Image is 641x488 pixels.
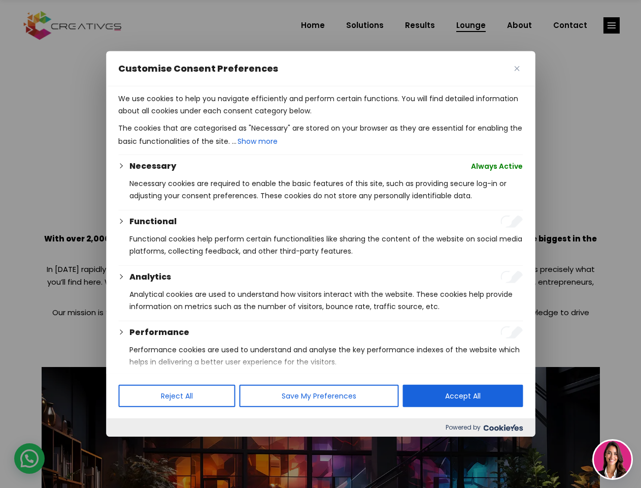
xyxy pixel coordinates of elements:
input: Enable Analytics [500,271,523,283]
p: Necessary cookies are required to enable the basic features of this site, such as providing secur... [129,177,523,202]
button: Reject All [118,385,235,407]
button: Close [511,63,523,75]
p: The cookies that are categorised as "Necessary" are stored on your browser as they are essential ... [118,122,523,148]
input: Enable Performance [500,326,523,339]
p: Functional cookies help perform certain functionalities like sharing the content of the website o... [129,233,523,257]
img: Cookieyes logo [483,424,523,431]
button: Show more [237,134,279,148]
div: Customise Consent Preferences [106,51,535,437]
button: Functional [129,216,177,228]
input: Enable Functional [500,216,523,228]
img: agent [594,441,631,478]
button: Analytics [129,271,171,283]
div: Powered by [106,418,535,437]
button: Performance [129,326,189,339]
img: Close [514,66,519,71]
p: Analytical cookies are used to understand how visitors interact with the website. These cookies h... [129,288,523,313]
span: Customise Consent Preferences [118,63,278,75]
button: Accept All [402,385,523,407]
button: Necessary [129,160,176,172]
button: Save My Preferences [239,385,398,407]
p: Performance cookies are used to understand and analyse the key performance indexes of the website... [129,344,523,368]
span: Always Active [471,160,523,172]
p: We use cookies to help you navigate efficiently and perform certain functions. You will find deta... [118,93,523,117]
